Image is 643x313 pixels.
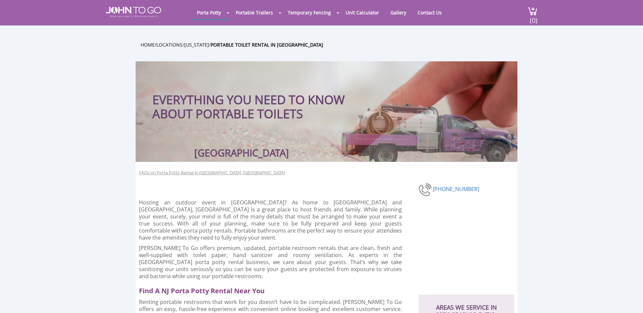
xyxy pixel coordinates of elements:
h1: EVERYTHING YOU NEED TO KNOW ABOUT PORTABLE TOILETS [152,75,368,121]
a: [US_STATE] [184,42,209,48]
a: [PHONE_NUMBER] [433,185,479,193]
a: Portable Toilet Rental in [GEOGRAPHIC_DATA] [211,42,323,48]
ul: / / / [141,41,522,49]
h2: Find A NJ Porta Potty Rental Near You [139,283,408,295]
a: Temporary Fencing [283,6,336,19]
p: Hosting an outdoor event in [GEOGRAPHIC_DATA]? As home to [GEOGRAPHIC_DATA] and [GEOGRAPHIC_DATA]... [139,199,402,241]
img: phone-number [419,182,433,197]
a: Contact Us [413,6,447,19]
p: [PERSON_NAME] To Go offers premium, updated, portable restroom rentals that are clean, fresh and ... [139,245,402,280]
a: Gallery [385,6,411,19]
button: Live Chat [616,286,643,313]
h3: [GEOGRAPHIC_DATA] [194,152,289,153]
a: Locations [156,42,183,48]
img: cart a [527,7,538,16]
a: FAQs on Porta Potty Rental in [GEOGRAPHIC_DATA], [GEOGRAPHIC_DATA] [139,170,285,176]
img: JOHN to go [106,7,161,17]
a: Unit Calculator [341,6,384,19]
a: Porta Potty [192,6,226,19]
span: (0) [529,10,538,25]
a: Portable Trailers [231,6,278,19]
a: Home [141,42,155,48]
img: Truck [333,100,514,162]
